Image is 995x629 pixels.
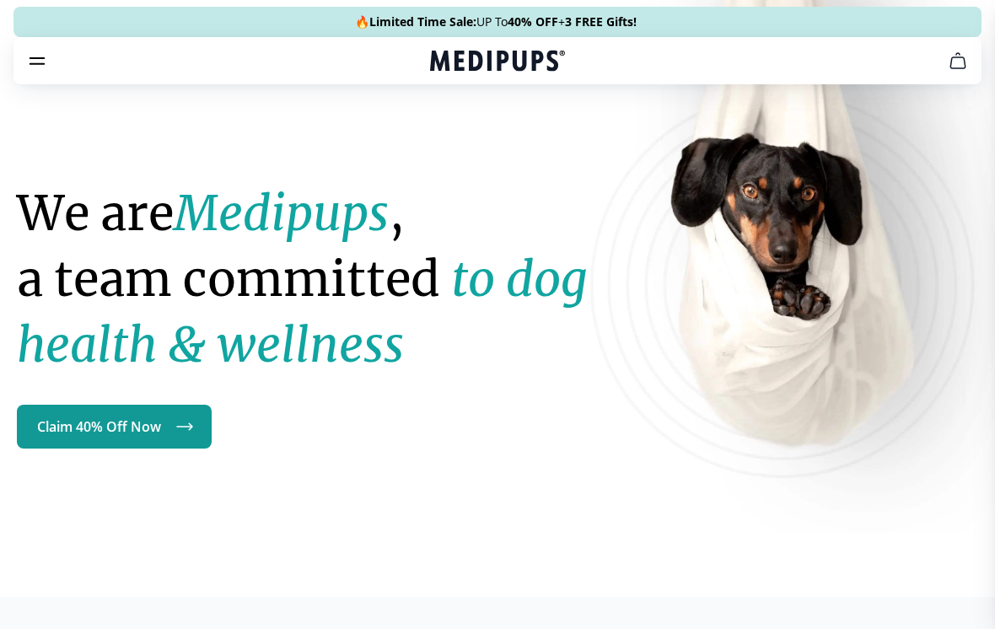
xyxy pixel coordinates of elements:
button: cart [938,40,978,81]
strong: Medipups [174,184,389,243]
button: burger-menu [27,51,47,71]
a: Medipups [430,48,565,77]
span: 🔥 UP To + [355,13,637,30]
a: Claim 40% Off Now [17,405,212,449]
h1: We are , a team committed [17,180,634,378]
